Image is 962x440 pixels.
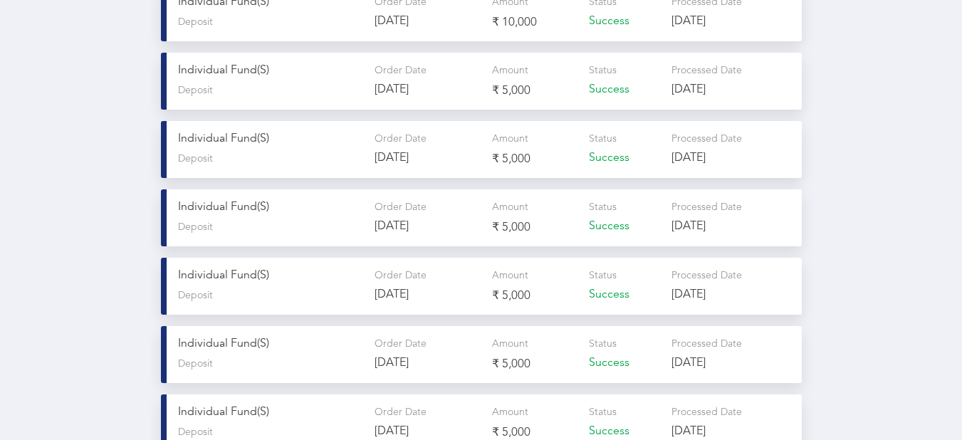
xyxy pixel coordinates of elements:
span: Amount [492,271,528,281]
p: [DATE] [375,425,481,439]
p: ₹ 5,000 [492,152,577,167]
span: Status [589,339,617,349]
span: Deposit [178,153,213,165]
p: [DATE] [375,357,481,370]
span: Processed Date [671,271,742,281]
p: Success [589,152,660,165]
span: Processed Date [671,202,742,212]
p: ₹ 10,000 [492,15,577,30]
span: Status [589,202,617,212]
span: Status [589,134,617,144]
span: Order Date [375,271,427,281]
p: ₹ 5,000 [492,425,577,440]
span: Amount [492,339,528,349]
p: [DATE] [671,152,743,165]
p: [DATE] [671,288,743,302]
p: [DATE] [375,152,481,165]
span: Amount [492,134,528,144]
p: Individual Fund(s) [178,132,363,146]
p: [DATE] [375,15,481,28]
p: [DATE] [375,83,481,97]
span: Deposit [178,221,213,234]
p: Success [589,425,660,439]
span: Amount [492,202,528,212]
p: [DATE] [671,357,743,370]
span: Processed Date [671,407,742,417]
p: Individual Fund(s) [178,269,363,283]
span: Order Date [375,66,427,75]
p: [DATE] [671,220,743,234]
p: Individual Fund(s) [178,337,363,351]
p: Success [589,357,660,370]
p: Individual Fund(s) [178,406,363,419]
span: Deposit [178,16,213,28]
p: Success [589,288,660,302]
p: [DATE] [671,15,743,28]
span: Deposit [178,290,213,302]
span: Status [589,407,617,417]
span: Processed Date [671,134,742,144]
span: Amount [492,407,528,417]
p: ₹ 5,000 [492,220,577,235]
p: Individual Fund(s) [178,201,363,214]
p: ₹ 5,000 [492,288,577,303]
p: [DATE] [671,83,743,97]
span: Processed Date [671,66,742,75]
span: Status [589,271,617,281]
span: Order Date [375,134,427,144]
p: [DATE] [671,425,743,439]
p: ₹ 5,000 [492,83,577,98]
span: Deposit [178,85,213,97]
p: Success [589,83,660,97]
span: Processed Date [671,339,742,349]
span: Amount [492,66,528,75]
span: Status [589,66,617,75]
span: Order Date [375,407,427,417]
p: ₹ 5,000 [492,357,577,372]
p: Individual Fund(s) [178,64,363,78]
span: Order Date [375,202,427,212]
p: [DATE] [375,220,481,234]
p: Success [589,220,660,234]
p: Success [589,15,660,28]
p: [DATE] [375,288,481,302]
span: Order Date [375,339,427,349]
span: Deposit [178,358,213,370]
span: Deposit [178,426,213,439]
